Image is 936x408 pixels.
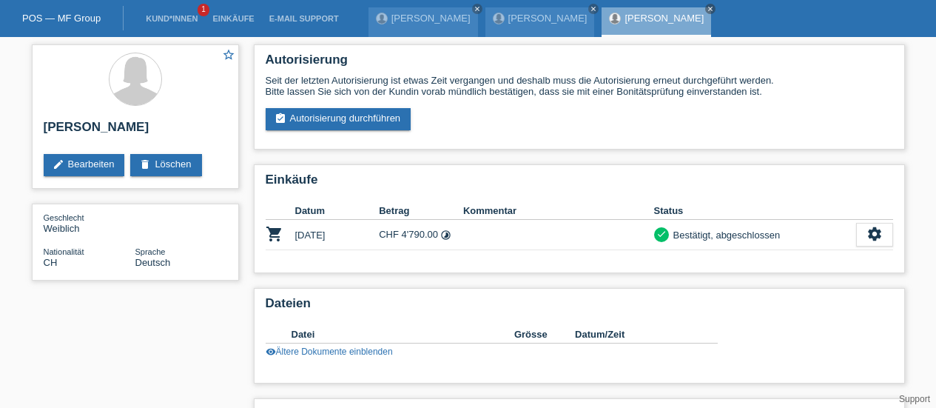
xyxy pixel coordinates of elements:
[295,220,380,250] td: [DATE]
[705,4,716,14] a: close
[266,296,893,318] h2: Dateien
[266,75,893,97] div: Seit der letzten Autorisierung ist etwas Zeit vergangen und deshalb muss die Autorisierung erneut...
[266,347,393,357] a: visibilityÄltere Dokumente einblenden
[590,5,597,13] i: close
[899,394,930,404] a: Support
[44,257,58,268] span: Schweiz
[508,13,587,24] a: [PERSON_NAME]
[44,154,125,176] a: editBearbeiten
[379,202,463,220] th: Betrag
[135,247,166,256] span: Sprache
[391,13,471,24] a: [PERSON_NAME]
[44,247,84,256] span: Nationalität
[575,326,696,344] th: Datum/Zeit
[275,113,286,124] i: assignment_turned_in
[654,202,856,220] th: Status
[266,108,411,130] a: assignment_turned_inAutorisierung durchführen
[474,5,481,13] i: close
[22,13,101,24] a: POS — MF Group
[205,14,261,23] a: Einkäufe
[866,226,883,242] i: settings
[139,158,151,170] i: delete
[44,213,84,222] span: Geschlecht
[266,347,276,357] i: visibility
[514,326,575,344] th: Grösse
[44,212,135,234] div: Weiblich
[379,220,463,250] td: CHF 4'790.00
[266,173,893,195] h2: Einkäufe
[266,53,893,75] h2: Autorisierung
[463,202,654,220] th: Kommentar
[656,229,667,239] i: check
[669,227,781,243] div: Bestätigt, abgeschlossen
[472,4,482,14] a: close
[222,48,235,64] a: star_border
[198,4,209,16] span: 1
[440,230,451,241] i: Fixe Raten (24 Raten)
[588,4,599,14] a: close
[262,14,346,23] a: E-Mail Support
[44,120,227,142] h2: [PERSON_NAME]
[135,257,171,268] span: Deutsch
[53,158,64,170] i: edit
[130,154,201,176] a: deleteLöschen
[624,13,704,24] a: [PERSON_NAME]
[138,14,205,23] a: Kund*innen
[295,202,380,220] th: Datum
[707,5,714,13] i: close
[266,225,283,243] i: POSP00024749
[292,326,514,344] th: Datei
[222,48,235,61] i: star_border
